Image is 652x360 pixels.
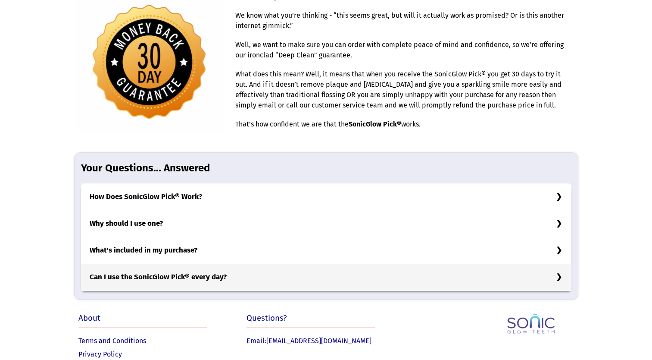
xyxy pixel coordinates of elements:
p: What does this mean? Well, it means that when you receive the SonicGlow Pick® you get 30 days to ... [235,69,570,119]
h3: Can I use the SonicGlow Pick® every day? [81,264,571,291]
h3: Questions? [246,313,406,328]
p: That’s how confident we are that the works. [235,119,570,138]
h3: How Does SonicGlow Pick® Work? [81,183,571,210]
h3: What's included in my purchase? [81,237,571,264]
a: Privacy Policy [78,350,122,358]
h1: Your Questions... Answered [81,161,571,183]
a: [EMAIL_ADDRESS][DOMAIN_NAME] [266,337,371,345]
p: Email: [246,337,406,350]
p: Well, we want to make sure you can order with complete peace of mind and confidence, so we're off... [235,40,570,69]
a: Terms and Conditions [78,337,146,345]
h3: Why should I use one? [81,210,571,237]
b: SonicGlow Pick® [349,120,401,128]
h3: About [78,313,238,328]
p: We know what you're thinking - “this seems great, but will it actually work as promised? Or is th... [235,10,570,40]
